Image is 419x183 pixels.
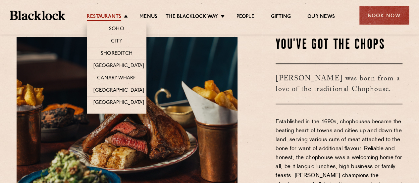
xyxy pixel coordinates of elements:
a: People [236,14,254,21]
a: The Blacklock Way [166,14,218,21]
a: Menus [139,14,157,21]
a: Restaurants [87,14,121,21]
a: Canary Wharf [97,75,136,82]
a: Soho [109,26,124,33]
a: City [111,38,122,46]
img: BL_Textured_Logo-footer-cropped.svg [10,11,65,20]
div: Book Now [359,6,409,25]
a: [GEOGRAPHIC_DATA] [93,100,144,107]
a: Gifting [271,14,291,21]
a: Shoreditch [101,50,132,58]
a: [GEOGRAPHIC_DATA] [93,63,144,70]
a: [GEOGRAPHIC_DATA] [93,87,144,95]
h3: [PERSON_NAME] was born from a love of the traditional Chophouse. [276,63,402,104]
h2: You've Got The Chops [276,37,402,53]
a: Our News [307,14,335,21]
